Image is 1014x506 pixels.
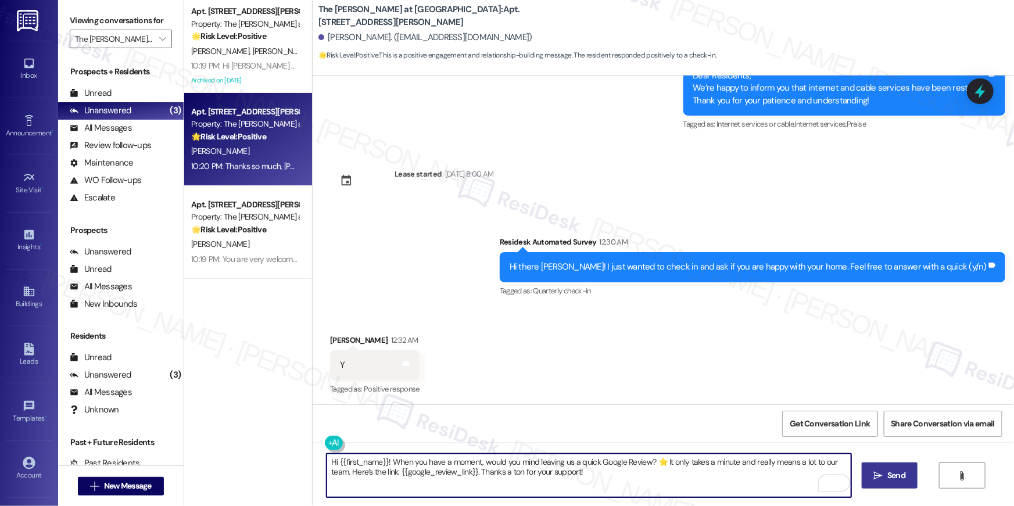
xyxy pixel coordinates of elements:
[70,192,115,204] div: Escalate
[884,411,1002,437] button: Share Conversation via email
[191,199,299,211] div: Apt. [STREET_ADDRESS][PERSON_NAME]
[693,70,987,107] div: Dear Residents, We’re happy to inform you that internet and cable services have been restored. Th...
[167,366,184,384] div: (3)
[874,471,883,480] i: 
[510,261,987,273] div: Hi there [PERSON_NAME]! I just wanted to check in and ask if you are happy with your home. Feel f...
[191,224,266,235] strong: 🌟 Risk Level: Positive
[159,34,166,44] i: 
[190,73,300,88] div: Archived on [DATE]
[500,236,1005,252] div: Residesk Automated Survey
[533,286,591,296] span: Quarterly check-in
[58,436,184,448] div: Past + Future Residents
[500,282,1005,299] div: Tagged as:
[191,131,266,142] strong: 🌟 Risk Level: Positive
[442,168,494,180] div: [DATE] 8:00 AM
[318,49,716,62] span: : This is a positive engagement and relationship-building message. The resident responded positiv...
[795,119,847,129] span: Internet services ,
[340,359,345,371] div: Y
[45,412,46,421] span: •
[70,281,132,293] div: All Messages
[191,18,299,30] div: Property: The [PERSON_NAME] at [GEOGRAPHIC_DATA]
[6,53,52,85] a: Inbox
[90,482,99,491] i: 
[70,174,141,186] div: WO Follow-ups
[70,157,134,169] div: Maintenance
[327,454,851,497] textarea: To enrich screen reader interactions, please activate Accessibility in Grammarly extension settings
[191,106,299,118] div: Apt. [STREET_ADDRESS][PERSON_NAME]
[6,396,52,428] a: Templates •
[42,184,44,192] span: •
[104,480,152,492] span: New Message
[40,241,42,249] span: •
[191,146,249,156] span: [PERSON_NAME]
[191,5,299,17] div: Apt. [STREET_ADDRESS][PERSON_NAME]
[191,31,266,41] strong: 🌟 Risk Level: Positive
[70,12,172,30] label: Viewing conversations for
[716,119,794,129] span: Internet services or cable ,
[318,3,551,28] b: The [PERSON_NAME] at [GEOGRAPHIC_DATA]: Apt. [STREET_ADDRESS][PERSON_NAME]
[167,102,184,120] div: (3)
[58,224,184,236] div: Prospects
[887,469,905,482] span: Send
[891,418,995,430] span: Share Conversation via email
[70,457,140,469] div: Past Residents
[70,351,112,364] div: Unread
[52,127,53,135] span: •
[318,31,532,44] div: [PERSON_NAME]. ([EMAIL_ADDRESS][DOMAIN_NAME])
[388,334,418,346] div: 12:32 AM
[6,282,52,313] a: Buildings
[782,411,877,437] button: Get Conversation Link
[364,384,420,394] span: Positive response
[58,66,184,78] div: Prospects + Residents
[6,168,52,199] a: Site Visit •
[597,236,628,248] div: 12:30 AM
[70,139,151,152] div: Review follow-ups
[70,122,132,134] div: All Messages
[70,263,112,275] div: Unread
[191,46,253,56] span: [PERSON_NAME]
[75,30,153,48] input: All communities
[6,453,52,485] a: Account
[395,168,442,180] div: Lease started
[70,386,132,399] div: All Messages
[191,118,299,130] div: Property: The [PERSON_NAME] at [GEOGRAPHIC_DATA]
[330,334,420,350] div: [PERSON_NAME]
[191,239,249,249] span: [PERSON_NAME]
[6,339,52,371] a: Leads
[6,225,52,256] a: Insights •
[191,254,299,264] div: 10:19 PM: You are very welcome!
[191,211,299,223] div: Property: The [PERSON_NAME] at [GEOGRAPHIC_DATA]
[862,462,918,489] button: Send
[70,105,131,117] div: Unanswered
[847,119,866,129] span: Praise
[58,330,184,342] div: Residents
[683,116,1006,132] div: Tagged as:
[318,51,378,60] strong: 🌟 Risk Level: Positive
[330,381,420,397] div: Tagged as:
[70,246,131,258] div: Unanswered
[790,418,870,430] span: Get Conversation Link
[191,161,947,171] div: 10:20 PM: Thanks so much, [PERSON_NAME]! It makes me really happy to hear you’re enjoying your ho...
[958,471,966,480] i: 
[70,404,119,416] div: Unknown
[253,46,311,56] span: [PERSON_NAME]
[70,369,131,381] div: Unanswered
[17,10,41,31] img: ResiDesk Logo
[70,87,112,99] div: Unread
[78,477,164,496] button: New Message
[70,298,137,310] div: New Inbounds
